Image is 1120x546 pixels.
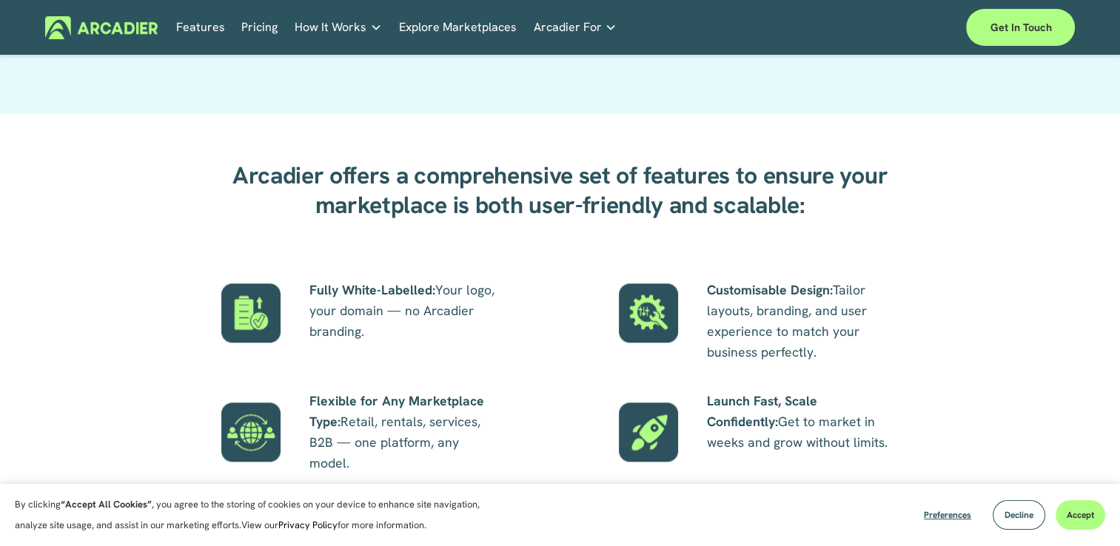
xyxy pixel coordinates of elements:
[966,9,1075,46] a: Get in touch
[913,500,982,530] button: Preferences
[707,391,899,453] p: Get to market in weeks and grow without limits.
[61,498,152,510] strong: “Accept All Cookies”
[993,500,1045,530] button: Decline
[278,519,338,531] a: Privacy Policy
[45,16,158,39] img: Arcadier
[295,17,366,38] span: How It Works
[309,281,435,298] strong: Fully White-Labelled:
[1005,509,1033,521] span: Decline
[533,17,601,38] span: Arcadier For
[232,160,893,220] strong: Arcadier offers a comprehensive set of features to ensure your marketplace is both user-friendly ...
[309,280,501,342] p: Your logo, your domain — no Arcadier branding.
[399,16,517,39] a: Explore Marketplaces
[707,281,833,298] strong: Customisable Design:
[1046,475,1120,546] iframe: Chat Widget
[309,391,501,473] p: Retail, rentals, services, B2B — one platform, any model.
[241,16,278,39] a: Pricing
[533,16,617,39] a: folder dropdown
[176,16,225,39] a: Features
[707,392,821,430] strong: Launch Fast, Scale Confidently:
[707,280,899,363] p: Tailor layouts, branding, and user experience to match your business perfectly.
[15,494,496,536] p: By clicking , you agree to the storing of cookies on your device to enhance site navigation, anal...
[924,509,971,521] span: Preferences
[309,392,488,430] strong: Flexible for Any Marketplace Type:
[295,16,382,39] a: folder dropdown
